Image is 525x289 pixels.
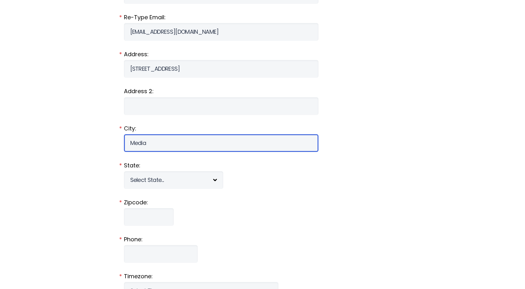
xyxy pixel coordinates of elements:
label: Timezone: [124,272,401,280]
label: Address: [124,50,401,58]
label: Zipcode: [124,198,401,207]
label: Re-Type Email: [124,13,401,21]
label: Phone: [124,235,401,244]
label: State: [124,161,401,170]
label: City: [124,124,401,133]
label: Address 2: [124,87,401,95]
